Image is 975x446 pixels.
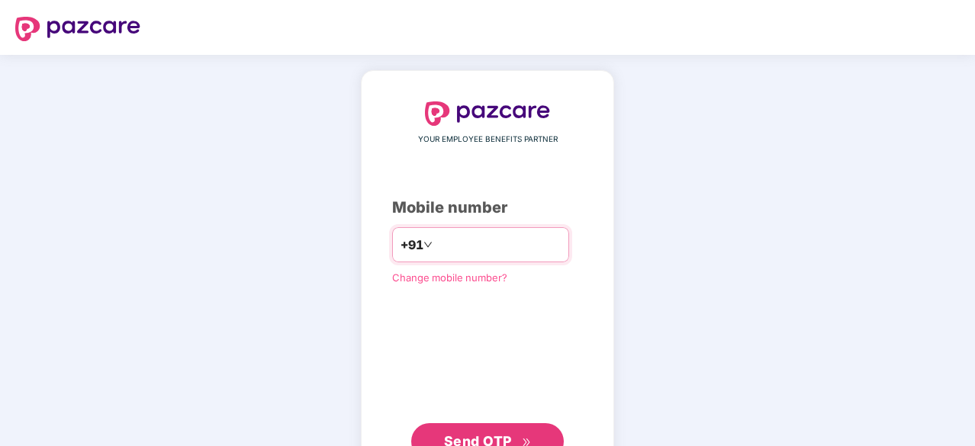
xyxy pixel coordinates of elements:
span: down [423,240,433,249]
a: Change mobile number? [392,271,507,284]
img: logo [15,17,140,41]
div: Mobile number [392,196,583,220]
span: YOUR EMPLOYEE BENEFITS PARTNER [418,133,558,146]
span: +91 [401,236,423,255]
img: logo [425,101,550,126]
